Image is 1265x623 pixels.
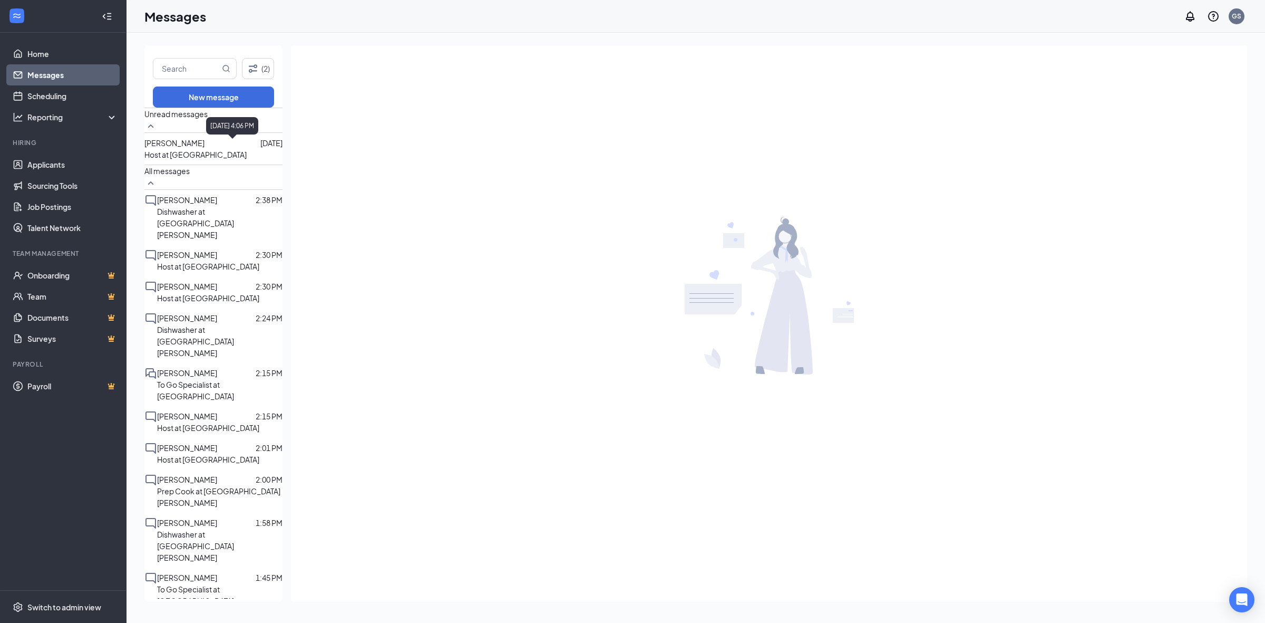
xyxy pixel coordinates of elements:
[144,474,157,486] svg: ChatInactive
[27,43,118,64] a: Home
[157,282,217,291] span: [PERSON_NAME]
[153,59,220,79] input: Search
[153,87,274,108] button: New message
[144,281,157,293] svg: ChatInactive
[144,138,205,148] span: [PERSON_NAME]
[256,194,283,206] p: 2:38 PM
[222,64,230,73] svg: MagnifyingGlass
[27,376,118,397] a: PayrollCrown
[206,117,258,135] div: [DATE] 4:06 PM
[157,518,217,528] span: [PERSON_NAME]
[13,138,115,147] div: Hiring
[1229,587,1254,612] div: Open Intercom Messenger
[144,517,157,530] svg: ChatInactive
[157,206,283,241] p: Dishwasher at [GEOGRAPHIC_DATA][PERSON_NAME]
[242,58,274,79] button: Filter (2)
[157,573,217,582] span: [PERSON_NAME]
[27,286,118,307] a: TeamCrown
[144,367,157,380] svg: DoubleChat
[157,261,259,272] p: Host at [GEOGRAPHIC_DATA]
[144,572,157,584] svg: ChatInactive
[12,11,22,21] svg: WorkstreamLogo
[27,154,118,175] a: Applicants
[13,112,23,122] svg: Analysis
[157,443,217,453] span: [PERSON_NAME]
[27,328,118,349] a: SurveysCrown
[27,64,118,85] a: Messages
[247,62,259,75] svg: Filter
[144,312,157,325] svg: ChatInactive
[144,109,208,119] span: Unread messages
[256,281,283,292] p: 2:30 PM
[256,367,283,379] p: 2:15 PM
[157,485,283,509] p: Prep Cook at [GEOGRAPHIC_DATA][PERSON_NAME]
[144,149,247,160] p: Host at [GEOGRAPHIC_DATA]
[27,217,118,238] a: Talent Network
[157,313,217,323] span: [PERSON_NAME]
[157,454,259,465] p: Host at [GEOGRAPHIC_DATA]
[27,265,118,286] a: OnboardingCrown
[27,602,101,612] div: Switch to admin view
[157,583,283,607] p: To Go Specialist at [GEOGRAPHIC_DATA]
[256,312,283,324] p: 2:24 PM
[13,249,115,258] div: Team Management
[144,177,157,189] svg: SmallChevronUp
[157,292,259,304] p: Host at [GEOGRAPHIC_DATA]
[144,166,190,176] span: All messages
[144,7,206,25] h1: Messages
[27,196,118,217] a: Job Postings
[27,307,118,328] a: DocumentsCrown
[13,602,23,612] svg: Settings
[157,368,217,378] span: [PERSON_NAME]
[144,120,157,132] svg: SmallChevronUp
[256,410,283,422] p: 2:15 PM
[27,175,118,196] a: Sourcing Tools
[256,572,283,583] p: 1:45 PM
[260,137,283,149] p: [DATE]
[157,529,283,563] p: Dishwasher at [GEOGRAPHIC_DATA][PERSON_NAME]
[1232,12,1241,21] div: GS
[144,194,157,207] svg: ChatInactive
[256,442,283,454] p: 2:01 PM
[256,474,283,485] p: 2:00 PM
[157,475,217,484] span: [PERSON_NAME]
[1184,10,1196,23] svg: Notifications
[157,324,283,359] p: Dishwasher at [GEOGRAPHIC_DATA][PERSON_NAME]
[256,249,283,261] p: 2:30 PM
[157,250,217,260] span: [PERSON_NAME]
[157,195,217,205] span: [PERSON_NAME]
[144,410,157,423] svg: ChatInactive
[157,379,283,402] p: To Go Specialist at [GEOGRAPHIC_DATA]
[1207,10,1220,23] svg: QuestionInfo
[144,249,157,262] svg: ChatInactive
[157,422,259,434] p: Host at [GEOGRAPHIC_DATA]
[256,517,283,529] p: 1:58 PM
[27,85,118,107] a: Scheduling
[13,360,115,369] div: Payroll
[27,112,118,122] div: Reporting
[157,411,217,421] span: [PERSON_NAME]
[144,442,157,455] svg: ChatInactive
[102,11,112,22] svg: Collapse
